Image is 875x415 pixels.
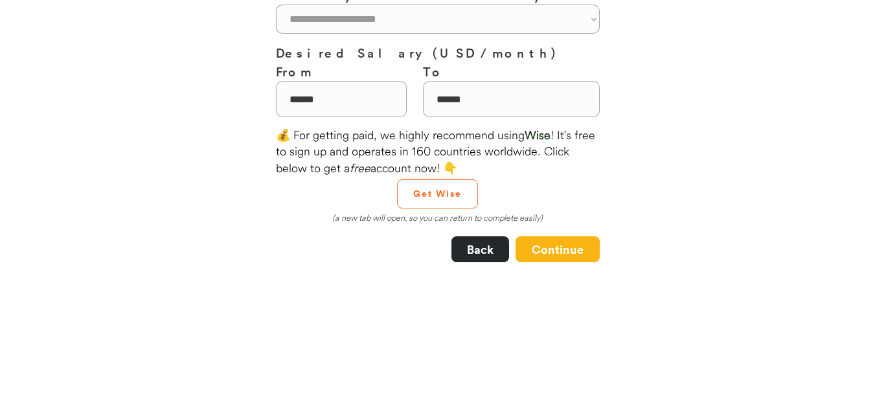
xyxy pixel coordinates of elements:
[332,212,543,223] em: (a new tab will open, so you can return to complete easily)
[423,62,600,81] h3: To
[451,236,509,262] button: Back
[525,128,551,142] font: Wise
[276,62,407,81] h3: From
[350,161,370,175] em: free
[516,236,600,262] button: Continue
[276,43,600,62] h3: Desired Salary (USD / month)
[397,179,478,208] button: Get Wise
[276,127,600,176] div: 💰 For getting paid, we highly recommend using ! It's free to sign up and operates in 160 countrie...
